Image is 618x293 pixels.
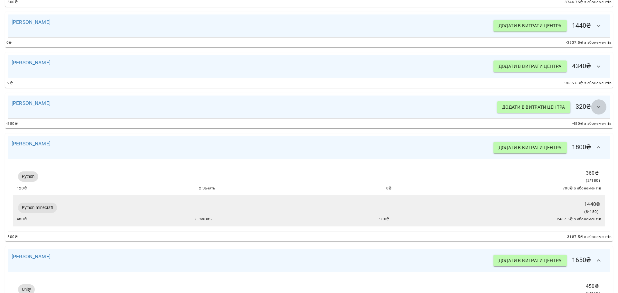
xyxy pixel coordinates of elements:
[493,253,606,268] h6: 1650 ₴
[499,144,562,151] span: Додати в витрати центра
[493,140,606,155] h6: 1800 ₴
[18,287,35,292] span: Unity
[17,185,28,192] span: 120 ⏱
[584,200,600,208] p: 1440 ₴
[6,40,12,46] span: 0 ₴
[6,80,13,87] span: -2 ₴
[199,185,215,192] span: 2 Занять
[12,60,51,66] a: [PERSON_NAME]
[499,22,562,30] span: Додати в витрати центра
[499,257,562,264] span: Додати в витрати центра
[18,205,57,211] span: Python-minecraft
[502,103,565,111] span: Додати в витрати центра
[493,255,567,266] button: Додати в витрати центра
[572,121,612,127] span: -450 ₴ з абонементів
[586,169,600,177] p: 360 ₴
[497,99,606,115] h6: 320 ₴
[586,178,600,183] span: ( 2 * 180 )
[12,19,51,25] a: [PERSON_NAME]
[386,185,392,192] span: 0 ₴
[6,121,18,127] span: -350 ₴
[195,216,212,223] span: 8 Занять
[493,59,606,74] h6: 4340 ₴
[493,60,567,72] button: Додати в витрати центра
[493,20,567,32] button: Додати в витрати центра
[493,18,606,34] h6: 1440 ₴
[563,185,601,192] span: 700 ₴ з абонементів
[566,234,612,240] span: -3187.5 ₴ з абонементів
[566,40,612,46] span: -3537.5 ₴ з абонементів
[6,234,18,240] span: -500 ₴
[12,141,51,147] a: [PERSON_NAME]
[12,100,51,106] a: [PERSON_NAME]
[564,80,612,87] span: -9065.63 ₴ з абонементів
[586,282,600,290] p: 450 ₴
[18,174,38,179] span: Python
[17,216,28,223] span: 480 ⏱
[497,101,570,113] button: Додати в витрати центра
[379,216,389,223] span: 500 ₴
[557,216,601,223] span: 2487.5 ₴ з абонементів
[493,142,567,153] button: Додати в витрати центра
[12,253,51,260] a: [PERSON_NAME]
[584,209,598,214] span: ( 8 * 180 )
[499,62,562,70] span: Додати в витрати центра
